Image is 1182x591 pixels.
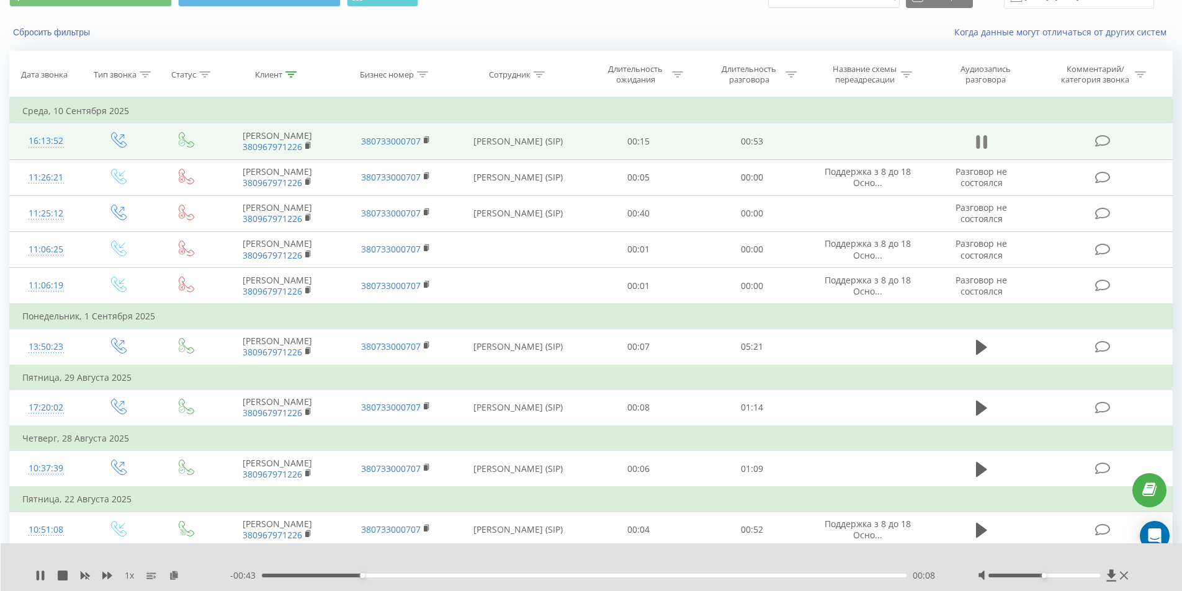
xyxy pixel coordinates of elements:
[218,123,336,159] td: [PERSON_NAME]
[716,64,782,85] div: Длительность разговора
[243,346,302,358] a: 380967971226
[582,123,696,159] td: 00:15
[10,487,1173,512] td: Пятница, 22 Августа 2025
[218,389,336,426] td: [PERSON_NAME]
[489,69,531,80] div: Сотрудник
[361,207,421,219] a: 380733000707
[10,365,1173,390] td: Пятница, 29 Августа 2025
[10,99,1173,123] td: Среда, 10 Сентября 2025
[696,512,809,548] td: 00:52
[696,159,809,195] td: 00:00
[125,569,134,582] span: 1 x
[243,468,302,480] a: 380967971226
[361,401,421,413] a: 380733000707
[243,177,302,189] a: 380967971226
[255,69,282,80] div: Клиент
[956,274,1007,297] span: Разговор не состоялся
[582,389,696,426] td: 00:08
[9,27,96,38] button: Сбросить фильтры
[455,451,582,487] td: [PERSON_NAME] (SIP)
[831,64,898,85] div: Название схемы переадресации
[455,329,582,365] td: [PERSON_NAME] (SIP)
[582,159,696,195] td: 00:05
[360,69,414,80] div: Бизнес номер
[218,159,336,195] td: [PERSON_NAME]
[22,456,70,481] div: 10:37:39
[455,389,582,426] td: [PERSON_NAME] (SIP)
[243,141,302,153] a: 380967971226
[218,195,336,231] td: [PERSON_NAME]
[455,195,582,231] td: [PERSON_NAME] (SIP)
[954,26,1173,38] a: Когда данные могут отличаться от других систем
[243,249,302,261] a: 380967971226
[455,123,582,159] td: [PERSON_NAME] (SIP)
[956,202,1007,224] span: Разговор не состоялся
[218,231,336,267] td: [PERSON_NAME]
[582,231,696,267] td: 00:01
[361,280,421,291] a: 380733000707
[1140,521,1170,551] div: Open Intercom Messenger
[582,512,696,548] td: 00:04
[361,523,421,535] a: 380733000707
[582,195,696,231] td: 00:40
[218,329,336,365] td: [PERSON_NAME]
[218,512,336,548] td: [PERSON_NAME]
[696,123,809,159] td: 00:53
[696,268,809,304] td: 00:00
[361,463,421,474] a: 380733000707
[218,451,336,487] td: [PERSON_NAME]
[22,129,70,153] div: 16:13:52
[218,268,336,304] td: [PERSON_NAME]
[913,569,935,582] span: 00:08
[455,512,582,548] td: [PERSON_NAME] (SIP)
[243,529,302,541] a: 380967971226
[22,396,70,420] div: 17:20:02
[825,274,911,297] span: Поддержка з 8 до 18 Осно...
[243,285,302,297] a: 380967971226
[956,166,1007,189] span: Разговор не состоялся
[230,569,262,582] span: - 00:43
[361,171,421,183] a: 380733000707
[455,159,582,195] td: [PERSON_NAME] (SIP)
[22,166,70,190] div: 11:26:21
[22,335,70,359] div: 13:50:23
[696,389,809,426] td: 01:14
[171,69,196,80] div: Статус
[94,69,137,80] div: Тип звонка
[1042,573,1047,578] div: Accessibility label
[22,238,70,262] div: 11:06:25
[582,268,696,304] td: 00:01
[956,238,1007,260] span: Разговор не состоялся
[361,243,421,255] a: 380733000707
[360,573,365,578] div: Accessibility label
[696,451,809,487] td: 01:09
[361,340,421,352] a: 380733000707
[945,64,1026,85] div: Аудиозапись разговора
[10,426,1173,451] td: Четверг, 28 Августа 2025
[22,273,70,298] div: 11:06:19
[582,451,696,487] td: 00:06
[582,329,696,365] td: 00:07
[825,518,911,541] span: Поддержка з 8 до 18 Осно...
[243,213,302,224] a: 380967971226
[1059,64,1132,85] div: Комментарий/категория звонка
[602,64,669,85] div: Длительность ожидания
[10,304,1173,329] td: Понедельник, 1 Сентября 2025
[361,135,421,147] a: 380733000707
[21,69,68,80] div: Дата звонка
[243,407,302,419] a: 380967971226
[696,195,809,231] td: 00:00
[696,329,809,365] td: 05:21
[825,238,911,260] span: Поддержка з 8 до 18 Осно...
[825,166,911,189] span: Поддержка з 8 до 18 Осно...
[22,518,70,542] div: 10:51:08
[22,202,70,226] div: 11:25:12
[696,231,809,267] td: 00:00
